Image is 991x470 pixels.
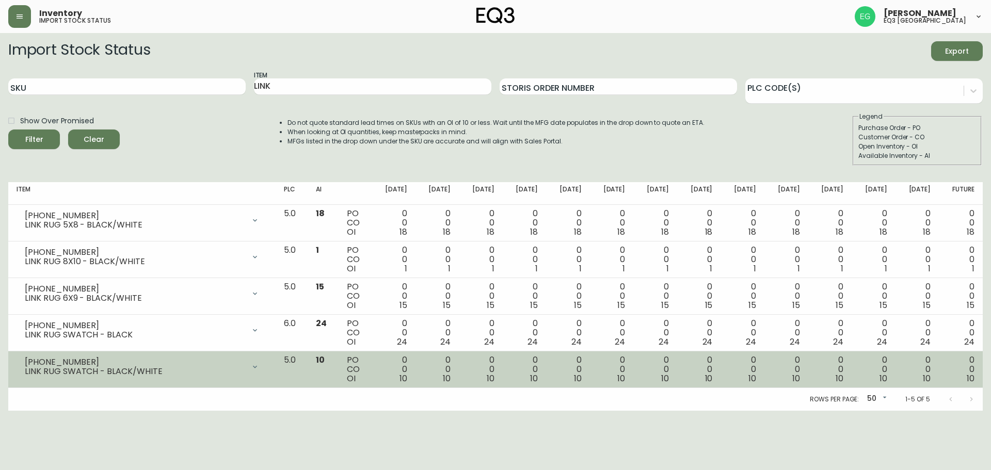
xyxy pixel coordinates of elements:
[316,281,324,293] span: 15
[380,246,407,273] div: 0 0
[511,282,538,310] div: 0 0
[920,336,931,348] span: 24
[685,209,713,237] div: 0 0
[308,182,339,205] th: AI
[511,209,538,237] div: 0 0
[8,41,150,61] h2: Import Stock Status
[25,330,245,339] div: LINK RUG SWATCH - BLACK
[642,246,669,273] div: 0 0
[347,319,363,347] div: PO CO
[710,263,712,274] span: 1
[884,9,956,18] span: [PERSON_NAME]
[372,182,415,205] th: [DATE]
[923,372,931,384] span: 10
[17,355,267,378] div: [PHONE_NUMBER]LINK RUG SWATCH - BLACK/WHITE
[554,209,582,237] div: 0 0
[939,182,983,205] th: Future
[598,355,626,383] div: 0 0
[615,336,625,348] span: 24
[399,299,407,311] span: 15
[574,299,582,311] span: 15
[841,263,843,274] span: 1
[860,246,887,273] div: 0 0
[705,226,713,238] span: 18
[530,299,538,311] span: 15
[928,263,931,274] span: 1
[729,246,756,273] div: 0 0
[511,319,538,347] div: 0 0
[380,355,407,383] div: 0 0
[633,182,677,205] th: [DATE]
[424,209,451,237] div: 0 0
[487,226,494,238] span: 18
[817,246,844,273] div: 0 0
[836,226,843,238] span: 18
[858,133,976,142] div: Customer Order - CO
[276,315,308,351] td: 6.0
[347,355,363,383] div: PO CO
[904,282,931,310] div: 0 0
[863,391,889,408] div: 50
[773,246,800,273] div: 0 0
[39,18,111,24] h5: import stock status
[947,319,974,347] div: 0 0
[852,182,896,205] th: [DATE]
[896,182,939,205] th: [DATE]
[598,319,626,347] div: 0 0
[530,372,538,384] span: 10
[931,41,983,61] button: Export
[347,209,363,237] div: PO CO
[685,282,713,310] div: 0 0
[972,263,974,274] span: 1
[380,209,407,237] div: 0 0
[705,299,713,311] span: 15
[574,226,582,238] span: 18
[790,336,800,348] span: 24
[748,372,756,384] span: 10
[20,116,94,126] span: Show Over Promised
[487,372,494,384] span: 10
[858,151,976,160] div: Available Inventory - AI
[905,395,930,404] p: 1-5 of 5
[642,355,669,383] div: 0 0
[467,355,494,383] div: 0 0
[967,226,974,238] span: 18
[797,263,800,274] span: 1
[947,209,974,237] div: 0 0
[440,336,451,348] span: 24
[885,263,887,274] span: 1
[773,319,800,347] div: 0 0
[858,123,976,133] div: Purchase Order - PO
[424,246,451,273] div: 0 0
[860,319,887,347] div: 0 0
[748,299,756,311] span: 15
[579,263,582,274] span: 1
[729,319,756,347] div: 0 0
[877,336,887,348] span: 24
[424,282,451,310] div: 0 0
[25,367,245,376] div: LINK RUG SWATCH - BLACK/WHITE
[598,246,626,273] div: 0 0
[459,182,503,205] th: [DATE]
[347,299,356,311] span: OI
[904,355,931,383] div: 0 0
[554,282,582,310] div: 0 0
[792,299,800,311] span: 15
[659,336,669,348] span: 24
[685,355,713,383] div: 0 0
[347,282,363,310] div: PO CO
[17,319,267,342] div: [PHONE_NUMBER]LINK RUG SWATCH - BLACK
[554,355,582,383] div: 0 0
[316,317,327,329] span: 24
[617,226,625,238] span: 18
[287,127,705,137] li: When looking at OI quantities, keep masterpacks in mind.
[25,321,245,330] div: [PHONE_NUMBER]
[860,355,887,383] div: 0 0
[17,246,267,268] div: [PHONE_NUMBER]LINK RUG 8X10 - BLACK/WHITE
[617,372,625,384] span: 10
[964,336,974,348] span: 24
[528,336,538,348] span: 24
[554,246,582,273] div: 0 0
[817,355,844,383] div: 0 0
[677,182,721,205] th: [DATE]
